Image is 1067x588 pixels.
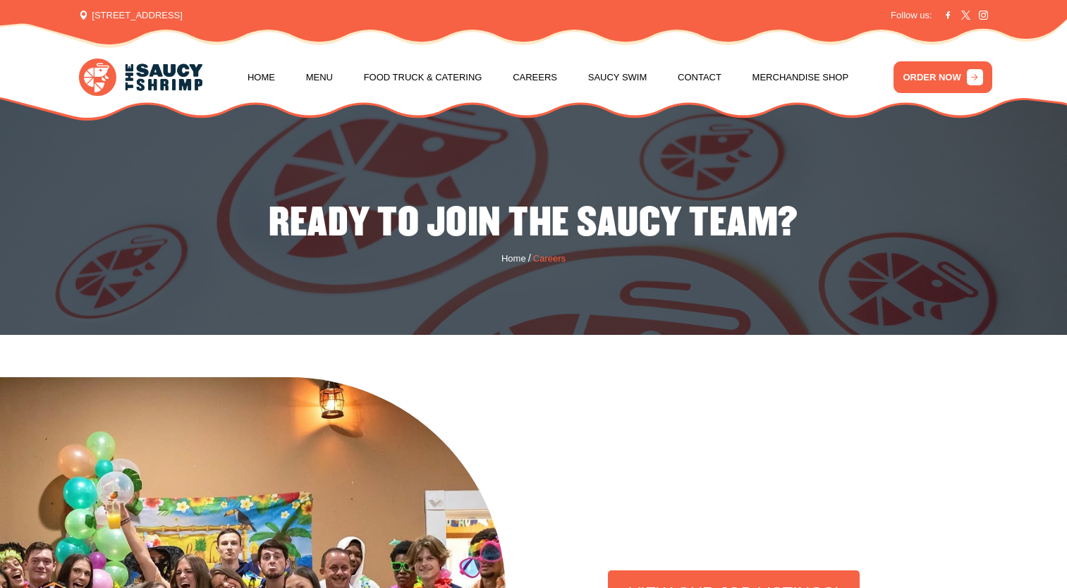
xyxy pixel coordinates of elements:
[533,252,566,266] span: Careers
[513,51,557,104] a: Careers
[588,51,647,104] a: Saucy Swim
[364,51,482,104] a: Food Truck & Catering
[79,8,182,23] span: [STREET_ADDRESS]
[248,51,275,104] a: Home
[891,8,932,23] span: Follow us:
[752,51,849,104] a: Merchandise Shop
[528,250,531,267] span: /
[79,59,202,96] img: logo
[11,200,1056,247] h2: READY TO JOIN THE SAUCY TEAM?
[501,252,526,266] a: Home
[306,51,333,104] a: Menu
[894,61,993,93] a: ORDER NOW
[678,51,721,104] a: Contact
